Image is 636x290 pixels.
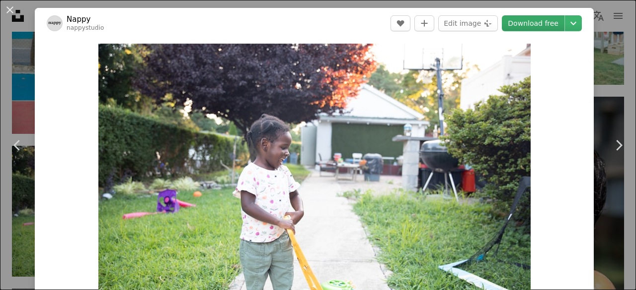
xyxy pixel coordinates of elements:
[67,24,104,31] a: nappystudio
[601,98,636,193] a: Next
[67,14,104,24] a: Nappy
[391,15,410,31] button: Like
[502,15,564,31] a: Download free
[47,15,63,31] img: Go to Nappy's profile
[438,15,498,31] button: Edit image
[565,15,582,31] button: Choose download size
[414,15,434,31] button: Add to Collection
